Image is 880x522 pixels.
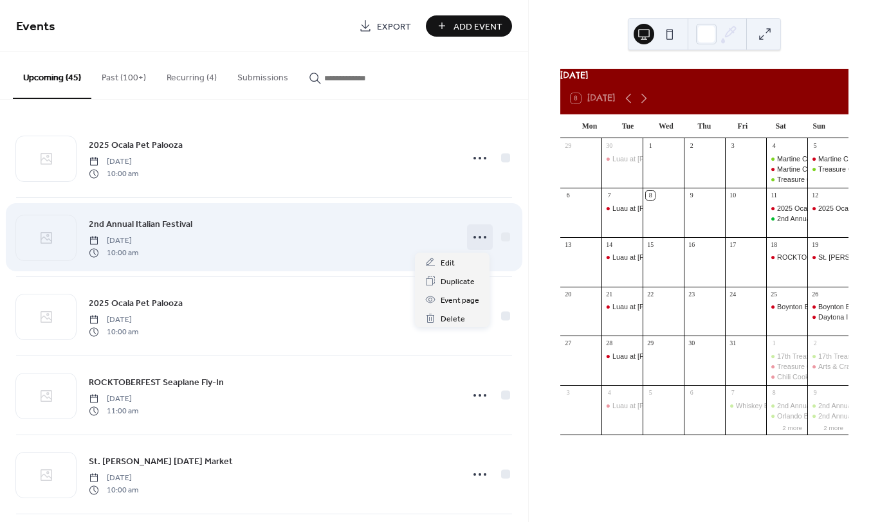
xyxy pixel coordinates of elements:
div: Sat [762,114,800,139]
div: Chili Cookoff [777,372,816,382]
div: Chili Cookoff [766,372,807,382]
button: Upcoming (45) [13,52,91,99]
div: Whiskey Business - Boots & Bourbon [736,401,851,411]
div: 14 [605,240,614,249]
div: Martine County Flea & Seafood Fest [766,165,807,174]
span: [DATE] [89,393,138,405]
div: 2nd Annual Daytona Food Fest [807,411,848,421]
div: 31 [728,339,737,348]
div: Orlando Beer Fest [766,411,807,421]
div: Arts & Craft Fair [807,362,848,372]
div: Luau at Bonnett Creek [601,302,643,312]
span: 2nd Annual Italian Festival [89,218,192,231]
a: 2025 Ocala Pet Palooza [89,138,183,152]
div: Luau at [PERSON_NAME][GEOGRAPHIC_DATA] [612,204,767,213]
div: 1 [769,339,778,348]
div: 2 [687,142,696,151]
div: 13 [564,240,573,249]
div: 17 [728,240,737,249]
span: 10:00 am [89,168,138,179]
span: 10:00 am [89,247,138,258]
div: 2025 Ocala Pet Palooza [766,204,807,213]
button: Submissions [227,52,298,98]
div: Treasure Coast Brew Fest [777,362,858,372]
div: 7 [728,389,737,398]
div: Tue [609,114,646,139]
button: 2 more [777,422,807,432]
div: Arts & Craft Fair [818,362,868,372]
span: Delete [441,312,465,326]
span: 2025 Ocala Pet Palooza [89,139,183,152]
a: ROCKTOBERFEST Seaplane Fly-In [89,375,224,390]
span: Export [377,20,411,33]
div: St. Pete Sunday Market [807,253,848,262]
div: 2nd Annual Italian Festival [766,214,807,224]
div: Orlando Beer Fest [777,411,834,421]
div: Whiskey Business - Boots & Bourbon [725,401,766,411]
div: 2 [811,339,820,348]
div: Luau at Bonnett Creek [601,154,643,164]
div: 1 [646,142,655,151]
div: Martine County Flea & Seafood Fest [807,154,848,164]
div: Wed [647,114,685,139]
div: 17th Treasure Coast Seafood Fest [807,352,848,361]
a: 2nd Annual Italian Festival [89,217,192,231]
span: 11:00 am [89,405,138,417]
div: 2025 Ocala Pet Palooza [777,204,852,213]
div: 7 [605,191,614,200]
span: Events [16,14,55,39]
div: Luau at [PERSON_NAME][GEOGRAPHIC_DATA] [612,302,767,312]
div: 5 [646,389,655,398]
div: 15 [646,240,655,249]
div: 9 [811,389,820,398]
span: [DATE] [89,156,138,168]
div: 21 [605,290,614,299]
div: 2nd Annual Daytona Food Fest [777,401,873,411]
div: 2nd Annual Italian Festival [777,214,858,224]
a: Export [349,15,421,37]
span: [DATE] [89,314,138,326]
div: 8 [769,389,778,398]
div: 5 [811,142,820,151]
div: Treasure Coast Brew Fest [766,362,807,372]
div: Mon [571,114,609,139]
span: ROCKTOBERFEST Seaplane Fly-In [89,376,224,390]
div: 4 [769,142,778,151]
div: [DATE] [560,69,848,83]
div: Luau at [PERSON_NAME][GEOGRAPHIC_DATA] [612,401,767,411]
div: 2nd Annual Daytona Food Fest [766,401,807,411]
button: Add Event [426,15,512,37]
a: 2025 Ocala Pet Palooza [89,296,183,310]
div: 19 [811,240,820,249]
div: Boynton Beach Pirates Fest [807,302,848,312]
span: Add Event [454,20,502,33]
div: 2nd Annual Daytona Food Fest [807,401,848,411]
span: St. [PERSON_NAME] [DATE] Market [89,455,233,469]
div: 12 [811,191,820,200]
div: Martine County Flea & Seafood Fest [766,154,807,164]
div: Luau at [PERSON_NAME][GEOGRAPHIC_DATA] [612,154,767,164]
div: 22 [646,290,655,299]
div: Sun [800,114,838,139]
button: Recurring (4) [156,52,227,98]
div: 6 [564,191,573,200]
div: 24 [728,290,737,299]
div: 30 [605,142,614,151]
div: Boynton Beach Pirates Fest [766,302,807,312]
div: 2025 Ocala Pet Palooza [807,204,848,213]
div: 29 [564,142,573,151]
div: Luau at [PERSON_NAME][GEOGRAPHIC_DATA] [612,253,767,262]
span: Event page [441,294,479,307]
div: 6 [687,389,696,398]
div: 23 [687,290,696,299]
span: 10:00 am [89,326,138,337]
div: 25 [769,290,778,299]
div: Luau at [PERSON_NAME][GEOGRAPHIC_DATA] [612,352,767,361]
span: [DATE] [89,473,138,484]
div: 20 [564,290,573,299]
div: Fri [724,114,762,139]
div: 3 [564,389,573,398]
button: 2 more [818,422,848,432]
a: St. [PERSON_NAME] [DATE] Market [89,454,233,469]
div: Thu [685,114,723,139]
